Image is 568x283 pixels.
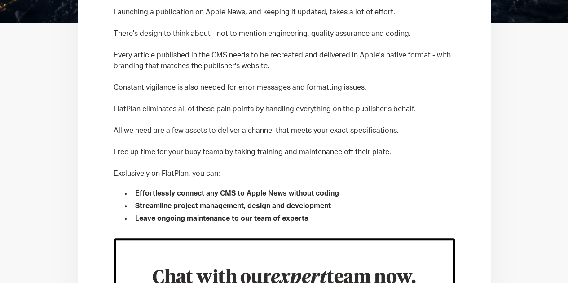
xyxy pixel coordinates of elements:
li: Streamline project management, design and development [132,200,455,211]
p: ‍ [114,71,455,82]
li: Leave ongoing maintenance to our team of experts [132,213,455,224]
p: There's design to think about - not to mention engineering, quality assurance and coding. [114,28,455,39]
p: All we need are a few assets to deliver a channel that meets your exact specifications. [114,125,455,136]
p: Every article published in the CMS needs to be recreated and delivered in Apple's native format -... [114,50,455,71]
p: Free up time for your busy teams by taking training and maintenance off their plate. [114,147,455,157]
p: ‍ [114,93,455,104]
p: ‍ [114,17,455,28]
p: Constant vigilance is also needed for error messages and formatting issues. [114,82,455,93]
p: Exclusively on FlatPlan, you can: [114,168,455,179]
p: ‍ [114,114,455,125]
p: ‍ [114,136,455,147]
p: ‍ [114,157,455,168]
p: ‍ [114,39,455,50]
li: Effortlessly connect any CMS to Apple News without coding [132,188,455,199]
p: Launching a publication on Apple News, and keeping it updated, takes a lot of effort. [114,7,455,17]
p: FlatPlan eliminates all of these pain points by handling everything on the publisher's behalf. [114,104,455,114]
